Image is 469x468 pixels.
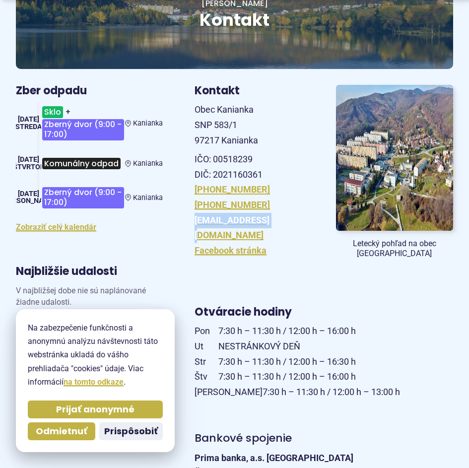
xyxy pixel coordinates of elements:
[28,401,163,418] button: Prijať anonymné
[133,159,163,168] span: Kanianka
[195,324,453,400] p: 7:30 h – 11:30 h / 12:00 h – 16:00 h NESTRÁNKOVÝ DEŇ 7:30 h – 11:30 h / 12:00 h – 16:30 h 7:30 h ...
[195,215,269,241] a: [EMAIL_ADDRESS][DOMAIN_NAME]
[200,8,269,32] span: Kontakt
[16,102,163,144] a: Sklo+Zberný dvor (9:00 - 17:00) Kanianka [DATE] streda
[195,184,270,195] a: [PHONE_NUMBER]
[16,183,163,212] a: Zberný dvor (9:00 - 17:00) Kanianka [DATE] [PERSON_NAME]
[18,190,39,198] span: [DATE]
[16,312,163,325] p: Zobraziť všetky
[28,321,163,389] p: Na zabezpečenie funkčnosti a anonymnú analýzu návštevnosti táto webstránka ukladá do vášho prehli...
[16,222,96,232] a: Zobraziť celý kalendár
[42,119,124,140] span: Zberný dvor (9:00 - 17:00)
[1,197,56,205] span: [PERSON_NAME]
[195,152,312,182] p: IČO: 00518239 DIČ: 2021160361
[64,377,124,387] a: na tomto odkaze
[16,266,117,277] h3: Najbližšie udalosti
[28,422,95,440] button: Odmietnuť
[195,430,292,446] span: Bankové spojenie
[195,306,453,318] h3: Otváracie hodiny
[16,152,163,175] a: Komunálny odpad Kanianka [DATE] štvrtok
[18,155,39,164] span: [DATE]
[336,239,454,259] figcaption: Letecký pohľad na obec [GEOGRAPHIC_DATA]
[42,106,63,118] span: Sklo
[56,404,134,415] span: Prijať anonymné
[195,104,258,145] span: Obec Kanianka SNP 583/1 97217 Kanianka
[195,385,263,400] span: [PERSON_NAME]
[195,354,218,370] span: Str
[195,85,312,97] h3: Kontakt
[18,115,39,124] span: [DATE]
[99,422,163,440] button: Prispôsobiť
[15,123,42,131] span: streda
[36,426,87,437] span: Odmietnuť
[41,102,125,144] h3: +
[195,245,267,256] a: Facebook stránka
[104,426,158,437] span: Prispôsobiť
[133,194,163,202] span: Kanianka
[195,453,353,463] strong: Prima banka, a.s. [GEOGRAPHIC_DATA]
[195,324,218,339] span: Pon
[16,85,163,97] h3: Zber odpadu
[42,158,121,169] span: Komunálny odpad
[13,163,45,171] span: štvrtok
[195,369,218,385] span: Štv
[195,200,270,210] a: [PHONE_NUMBER]
[195,339,218,354] span: Ut
[42,187,124,208] span: Zberný dvor (9:00 - 17:00)
[16,285,163,312] p: V najbližšej dobe nie sú naplánované žiadne udalosti.
[133,119,163,128] span: Kanianka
